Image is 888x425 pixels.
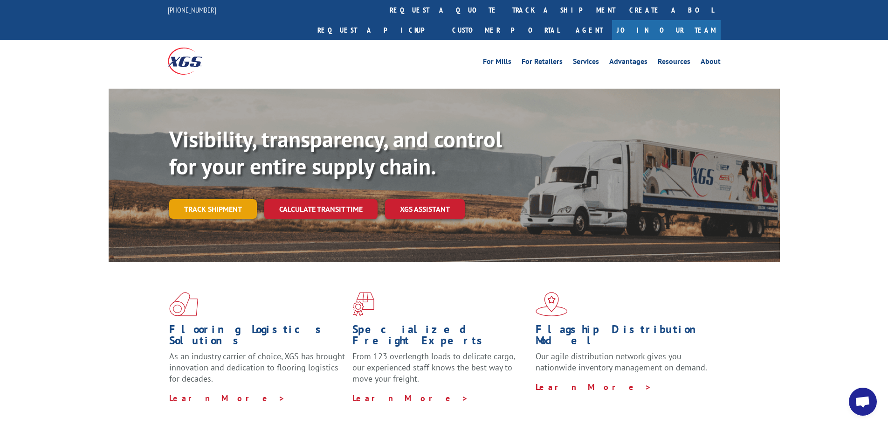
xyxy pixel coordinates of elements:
[566,20,612,40] a: Agent
[169,351,345,384] span: As an industry carrier of choice, XGS has brought innovation and dedication to flooring logistics...
[352,324,529,351] h1: Specialized Freight Experts
[658,58,690,68] a: Resources
[522,58,563,68] a: For Retailers
[483,58,511,68] a: For Mills
[536,351,707,373] span: Our agile distribution network gives you nationwide inventory management on demand.
[385,199,465,219] a: XGS ASSISTANT
[352,292,374,316] img: xgs-icon-focused-on-flooring-red
[609,58,647,68] a: Advantages
[169,125,502,181] b: Visibility, transparency, and control for your entire supply chain.
[352,351,529,392] p: From 123 overlength loads to delicate cargo, our experienced staff knows the best way to move you...
[701,58,721,68] a: About
[310,20,445,40] a: Request a pickup
[612,20,721,40] a: Join Our Team
[264,199,378,219] a: Calculate transit time
[168,5,216,14] a: [PHONE_NUMBER]
[169,199,257,219] a: Track shipment
[573,58,599,68] a: Services
[352,393,468,404] a: Learn More >
[169,393,285,404] a: Learn More >
[536,324,712,351] h1: Flagship Distribution Model
[169,292,198,316] img: xgs-icon-total-supply-chain-intelligence-red
[536,292,568,316] img: xgs-icon-flagship-distribution-model-red
[536,382,652,392] a: Learn More >
[169,324,345,351] h1: Flooring Logistics Solutions
[445,20,566,40] a: Customer Portal
[849,388,877,416] div: Open chat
